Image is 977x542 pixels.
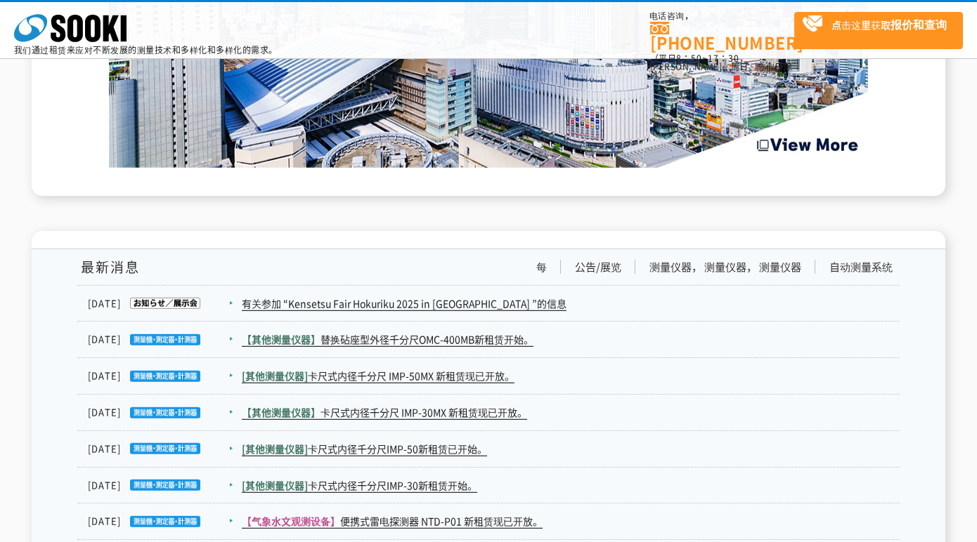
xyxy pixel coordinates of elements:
span: 电话咨询， [650,12,794,20]
a: [其他测量仪器]卡尺式内径千分尺IMP-50新租赁已开始。 [242,442,487,456]
a: 自动测量系统 [829,260,893,275]
a: 【其他测量仪器】卡尺式内径千分尺 IMP-30MX 新租赁现已开放。 [242,405,527,420]
font: [DATE] [88,442,121,455]
img: 測量機・測定器・計測器 [121,480,200,491]
span: 点击这里获取 [802,13,962,35]
h1: 最新消息 [77,260,140,275]
img: お知らせ／展示会 [121,298,200,309]
span: 【其他测量仪器】 [242,332,321,346]
a: 【气象水文观测设备】便携式雷电探测器 NTD-P01 新租赁现已开放。 [242,514,543,529]
a: 【其他测量仪器】替换砧座型外径千分尺OMC-400MB新租赁开始。 [242,332,533,347]
span: [其他测量仪器] [242,478,308,492]
span: [其他测量仪器] [242,369,308,383]
span: [其他测量仪器] [242,442,308,456]
img: 測量機・測定器・計測器 [121,371,200,382]
a: Create the Future [109,153,868,166]
font: [DATE] [88,369,121,382]
font: [DATE] [88,514,121,527]
img: 測量機・測定器・計測器 [121,443,200,454]
a: 测量仪器， 测量仪器， 测量仪器 [649,260,801,275]
font: [DATE] [88,296,121,310]
a: 每 [536,260,547,275]
a: [PHONE_NUMBER] [650,22,794,51]
img: 測量機・測定器・計測器 [121,334,200,345]
span: 【气象水文观测设备】 [242,514,340,528]
img: 測量機・測定器・計測器 [121,516,200,527]
font: [DATE] [88,405,121,418]
a: 点击这里获取报价和查询 [794,12,963,49]
img: 測量機・測定器・計測器 [121,407,200,418]
a: [其他测量仪器]卡尺式内径千分尺IMP-30新租赁开始。 [242,478,477,493]
a: 公告/展览 [575,260,621,275]
span: 【其他测量仪器】 [242,405,321,419]
span: 8：50 [677,52,703,65]
a: 有关参加 “Kensetsu Fair Hokuriku 2025 in [GEOGRAPHIC_DATA] ”的信息 [242,296,567,311]
font: [DATE] [88,332,121,345]
p: 我们通过租赁来应对不断发展的测量技术和多样化和多样化的需求。 [14,46,278,54]
strong: 报价和查询 [891,15,947,32]
span: （平日 ~ ，[PERSON_NAME]、周日、节假日除外） [650,52,793,81]
a: [其他测量仪器]卡尺式内径千分尺 IMP-50MX 新租赁现已开放。 [242,369,515,383]
span: 17：30 [708,52,739,65]
font: [DATE] [88,478,121,491]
